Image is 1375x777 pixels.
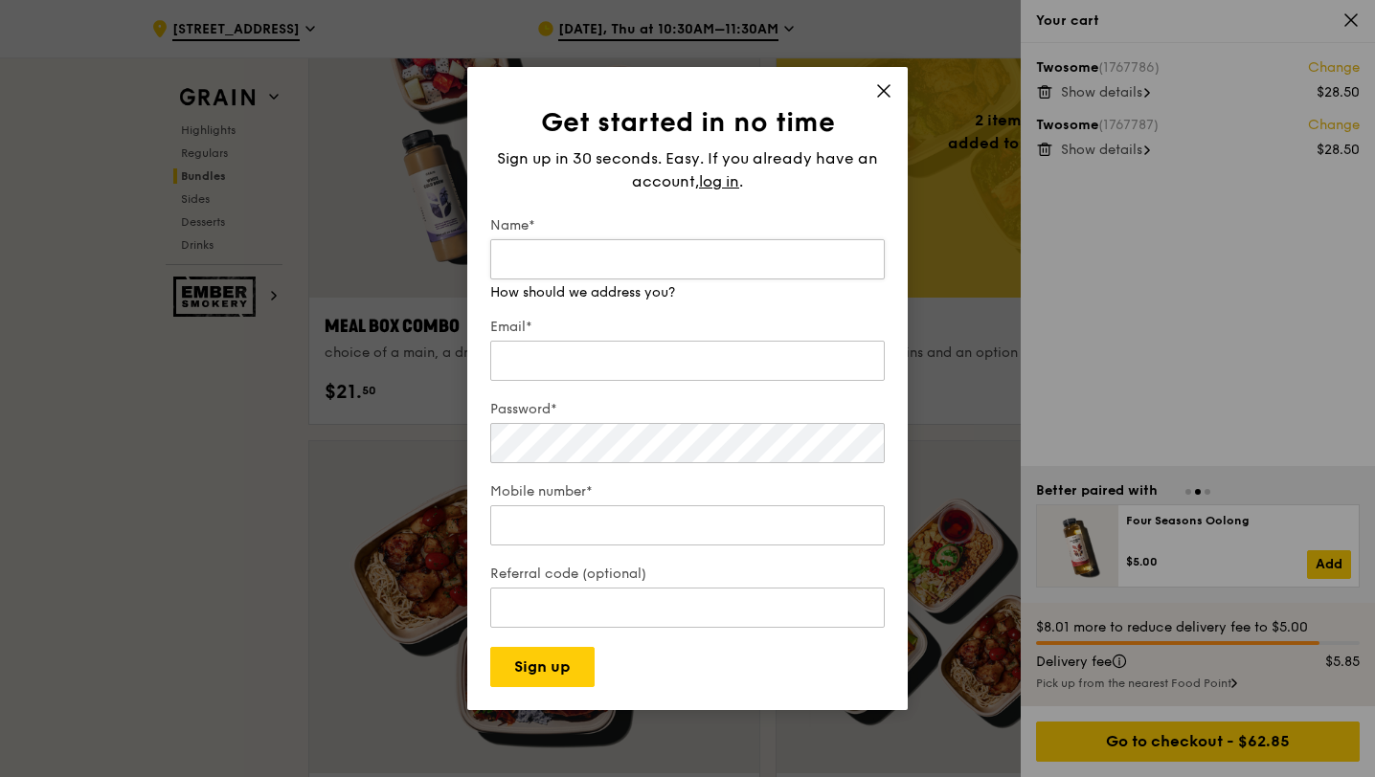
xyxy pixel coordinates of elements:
[490,565,885,584] label: Referral code (optional)
[497,149,878,190] span: Sign up in 30 seconds. Easy. If you already have an account,
[490,400,885,419] label: Password*
[699,170,739,193] span: log in
[739,172,743,190] span: .
[490,318,885,337] label: Email*
[490,216,885,235] label: Name*
[490,647,595,687] button: Sign up
[490,482,885,501] label: Mobile number*
[490,283,885,302] div: How should we address you?
[490,105,885,140] h1: Get started in no time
